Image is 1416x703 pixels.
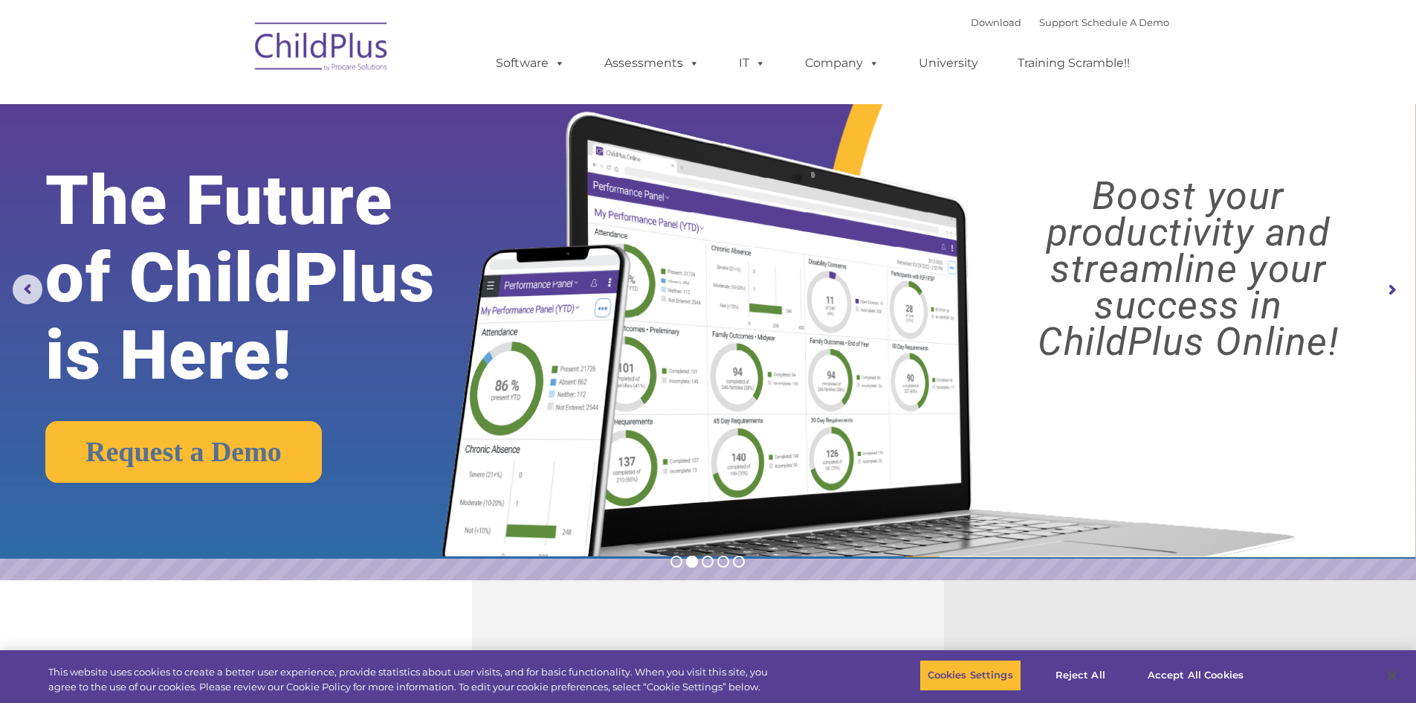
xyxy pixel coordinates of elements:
[207,98,252,109] span: Last name
[45,162,497,394] rs-layer: The Future of ChildPlus is Here!
[904,48,993,78] a: University
[1139,660,1252,691] button: Accept All Cookies
[1082,16,1169,28] a: Schedule A Demo
[790,48,894,78] a: Company
[978,178,1398,360] rs-layer: Boost your productivity and streamline your success in ChildPlus Online!
[1376,659,1409,692] button: Close
[45,421,322,483] a: Request a Demo
[207,159,270,170] span: Phone number
[1039,16,1079,28] a: Support
[589,48,714,78] a: Assessments
[248,12,396,86] img: ChildPlus by Procare Solutions
[1034,660,1127,691] button: Reject All
[919,660,1021,691] button: Cookies Settings
[1003,48,1145,78] a: Training Scramble!!
[971,16,1169,28] font: |
[481,48,580,78] a: Software
[48,665,779,694] div: This website uses cookies to create a better user experience, provide statistics about user visit...
[971,16,1021,28] a: Download
[724,48,780,78] a: IT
